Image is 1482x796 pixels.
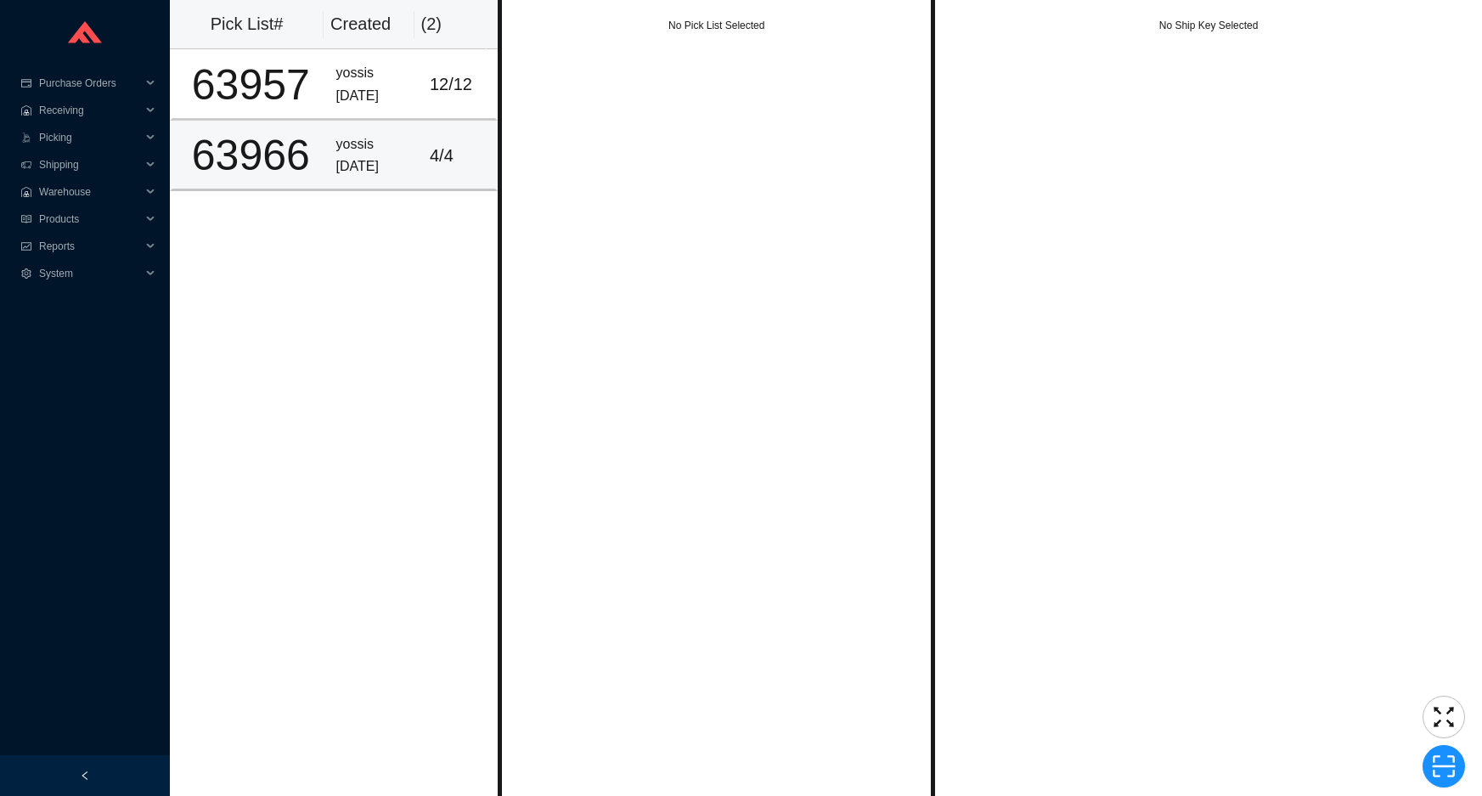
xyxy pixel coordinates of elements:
[430,142,488,170] div: 4 / 4
[20,268,32,279] span: setting
[39,70,141,97] span: Purchase Orders
[336,133,416,156] div: yossis
[39,233,141,260] span: Reports
[179,64,323,106] div: 63957
[20,241,32,251] span: fund
[1423,704,1464,730] span: fullscreen
[20,78,32,88] span: credit-card
[39,260,141,287] span: System
[1423,754,1464,779] span: scan
[39,178,141,206] span: Warehouse
[179,134,323,177] div: 63966
[935,17,1482,34] div: No Ship Key Selected
[336,85,416,108] div: [DATE]
[1423,745,1465,788] button: scan
[39,151,141,178] span: Shipping
[80,771,90,781] span: left
[336,62,416,85] div: yossis
[502,17,931,34] div: No Pick List Selected
[39,124,141,151] span: Picking
[421,10,480,38] div: ( 2 )
[430,71,488,99] div: 12 / 12
[39,97,141,124] span: Receiving
[336,155,416,178] div: [DATE]
[39,206,141,233] span: Products
[1423,696,1465,738] button: fullscreen
[20,214,32,224] span: read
